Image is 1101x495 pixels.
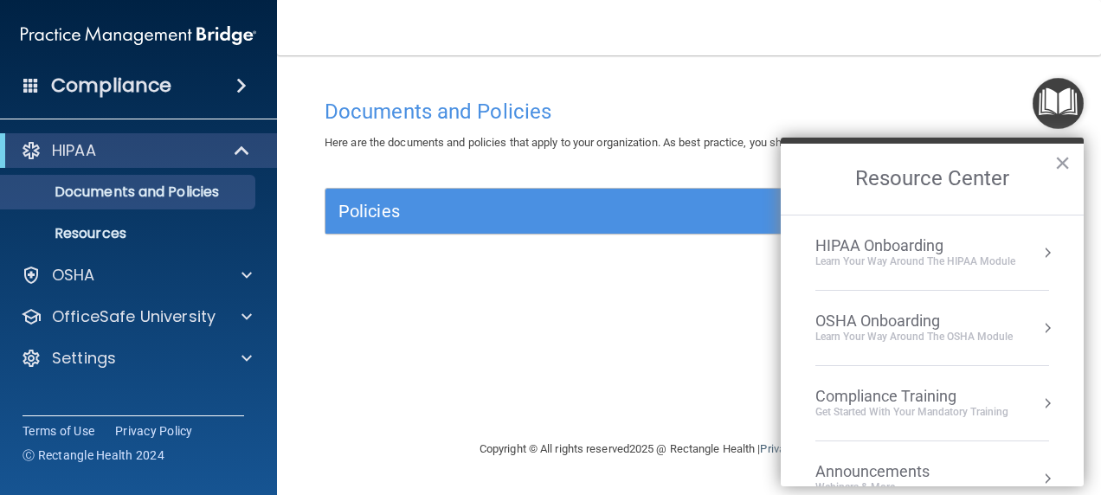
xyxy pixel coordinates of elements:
[1033,78,1084,129] button: Open Resource Center
[115,422,193,440] a: Privacy Policy
[325,136,968,149] span: Here are the documents and policies that apply to your organization. As best practice, you should...
[338,197,1040,225] a: Policies
[1054,149,1071,177] button: Close
[11,225,248,242] p: Resources
[52,348,116,369] p: Settings
[815,480,964,495] div: Webinars & More
[11,183,248,201] p: Documents and Policies
[52,306,216,327] p: OfficeSafe University
[815,254,1015,269] div: Learn Your Way around the HIPAA module
[338,202,858,221] h5: Policies
[52,140,96,161] p: HIPAA
[1014,376,1080,441] iframe: Drift Widget Chat Controller
[51,74,171,98] h4: Compliance
[21,348,252,369] a: Settings
[23,422,94,440] a: Terms of Use
[815,236,1015,255] div: HIPAA Onboarding
[781,144,1084,215] h2: Resource Center
[21,306,252,327] a: OfficeSafe University
[23,447,164,464] span: Ⓒ Rectangle Health 2024
[815,330,1013,344] div: Learn your way around the OSHA module
[815,312,1013,331] div: OSHA Onboarding
[815,405,1008,420] div: Get Started with your mandatory training
[815,387,1008,406] div: Compliance Training
[781,138,1084,486] div: Resource Center
[325,100,1053,123] h4: Documents and Policies
[21,265,252,286] a: OSHA
[373,421,1005,477] div: Copyright © All rights reserved 2025 @ Rectangle Health | |
[52,265,95,286] p: OSHA
[21,18,256,53] img: PMB logo
[815,462,964,481] div: Announcements
[760,442,828,455] a: Privacy Policy
[21,140,251,161] a: HIPAA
